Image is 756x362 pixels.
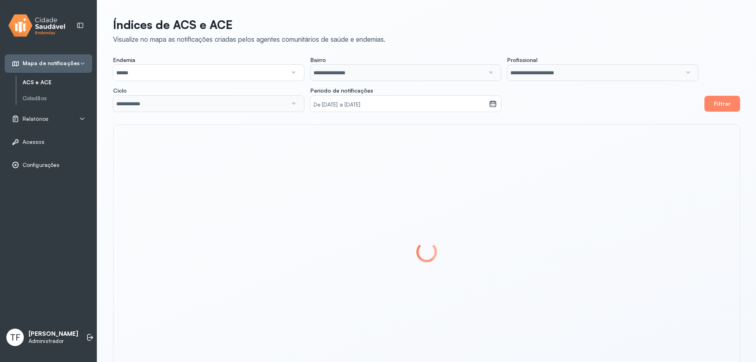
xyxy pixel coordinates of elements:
[23,116,48,122] span: Relatórios
[310,87,373,94] span: Período de notificações
[23,95,92,102] a: Cidadãos
[29,330,78,338] p: [PERSON_NAME]
[23,77,92,87] a: ACS e ACE
[113,35,385,43] div: Visualize no mapa as notificações criadas pelos agentes comunitários de saúde e endemias.
[23,162,60,168] span: Configurações
[507,56,537,64] span: Profissional
[23,60,80,67] span: Mapa de notificações
[314,101,486,109] small: De [DATE] a [DATE]
[29,338,78,345] p: Administrador
[113,17,385,32] p: Índices de ACS e ACE
[704,96,740,112] button: Filtrar
[8,13,65,39] img: logo.svg
[23,93,92,103] a: Cidadãos
[12,161,85,169] a: Configurações
[113,87,127,94] span: Ciclo
[10,332,20,343] span: TF
[310,56,326,64] span: Bairro
[23,139,44,145] span: Acessos
[113,56,135,64] span: Endemia
[12,138,85,146] a: Acessos
[23,79,92,86] a: ACS e ACE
